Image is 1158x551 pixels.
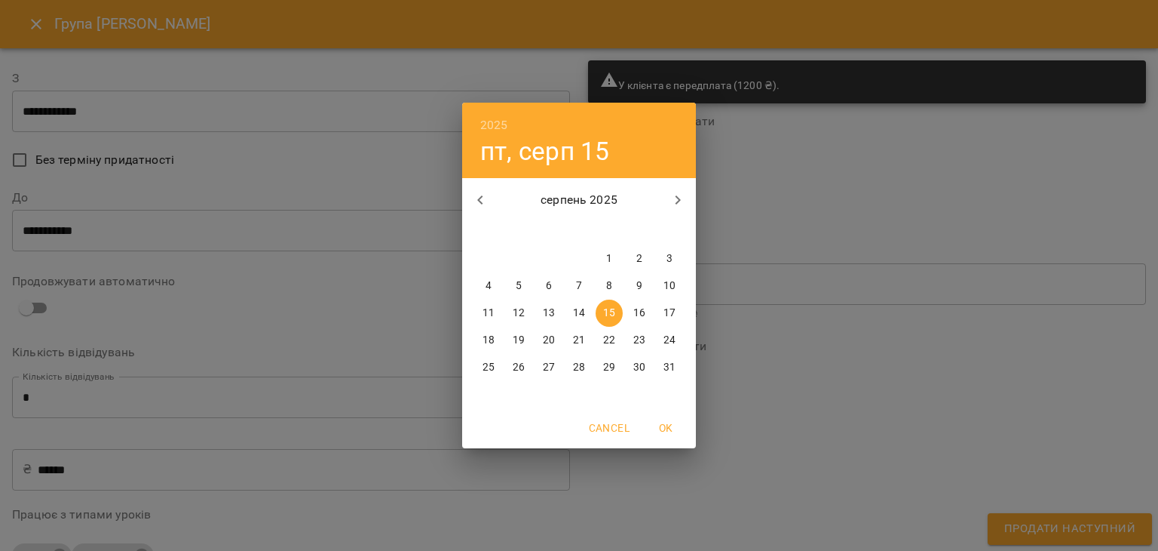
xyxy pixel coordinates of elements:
[475,272,502,300] button: 4
[626,272,653,300] button: 9
[505,327,532,354] button: 19
[666,251,672,266] p: 3
[505,223,532,238] span: вт
[573,360,585,375] p: 28
[633,333,645,348] p: 23
[543,360,555,375] p: 27
[589,419,630,437] span: Cancel
[596,327,623,354] button: 22
[475,300,502,327] button: 11
[535,354,562,381] button: 27
[656,223,683,238] span: нд
[535,223,562,238] span: ср
[606,279,612,294] p: 8
[513,333,525,348] p: 19
[603,333,615,348] p: 22
[565,300,593,327] button: 14
[606,251,612,266] p: 1
[596,300,623,327] button: 15
[642,414,690,442] button: OK
[656,300,683,327] button: 17
[505,272,532,300] button: 5
[603,306,615,321] p: 15
[482,306,495,321] p: 11
[480,136,610,167] button: пт, серп 15
[513,306,525,321] p: 12
[565,223,593,238] span: чт
[663,306,675,321] p: 17
[596,354,623,381] button: 29
[505,300,532,327] button: 12
[535,327,562,354] button: 20
[626,327,653,354] button: 23
[505,354,532,381] button: 26
[633,360,645,375] p: 30
[656,272,683,300] button: 10
[482,360,495,375] p: 25
[648,419,684,437] span: OK
[475,354,502,381] button: 25
[565,272,593,300] button: 7
[626,223,653,238] span: сб
[596,272,623,300] button: 8
[603,360,615,375] p: 29
[656,354,683,381] button: 31
[543,333,555,348] p: 20
[663,279,675,294] p: 10
[663,360,675,375] p: 31
[513,360,525,375] p: 26
[633,306,645,321] p: 16
[636,251,642,266] p: 2
[573,306,585,321] p: 14
[636,279,642,294] p: 9
[543,306,555,321] p: 13
[546,279,552,294] p: 6
[596,245,623,272] button: 1
[626,245,653,272] button: 2
[626,300,653,327] button: 16
[573,333,585,348] p: 21
[656,327,683,354] button: 24
[482,333,495,348] p: 18
[596,223,623,238] span: пт
[565,327,593,354] button: 21
[535,272,562,300] button: 6
[656,245,683,272] button: 3
[626,354,653,381] button: 30
[486,279,492,294] p: 4
[475,223,502,238] span: пн
[498,191,660,209] p: серпень 2025
[535,300,562,327] button: 13
[583,414,636,442] button: Cancel
[663,333,675,348] p: 24
[475,327,502,354] button: 18
[516,279,522,294] p: 5
[576,279,582,294] p: 7
[565,354,593,381] button: 28
[480,115,508,136] button: 2025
